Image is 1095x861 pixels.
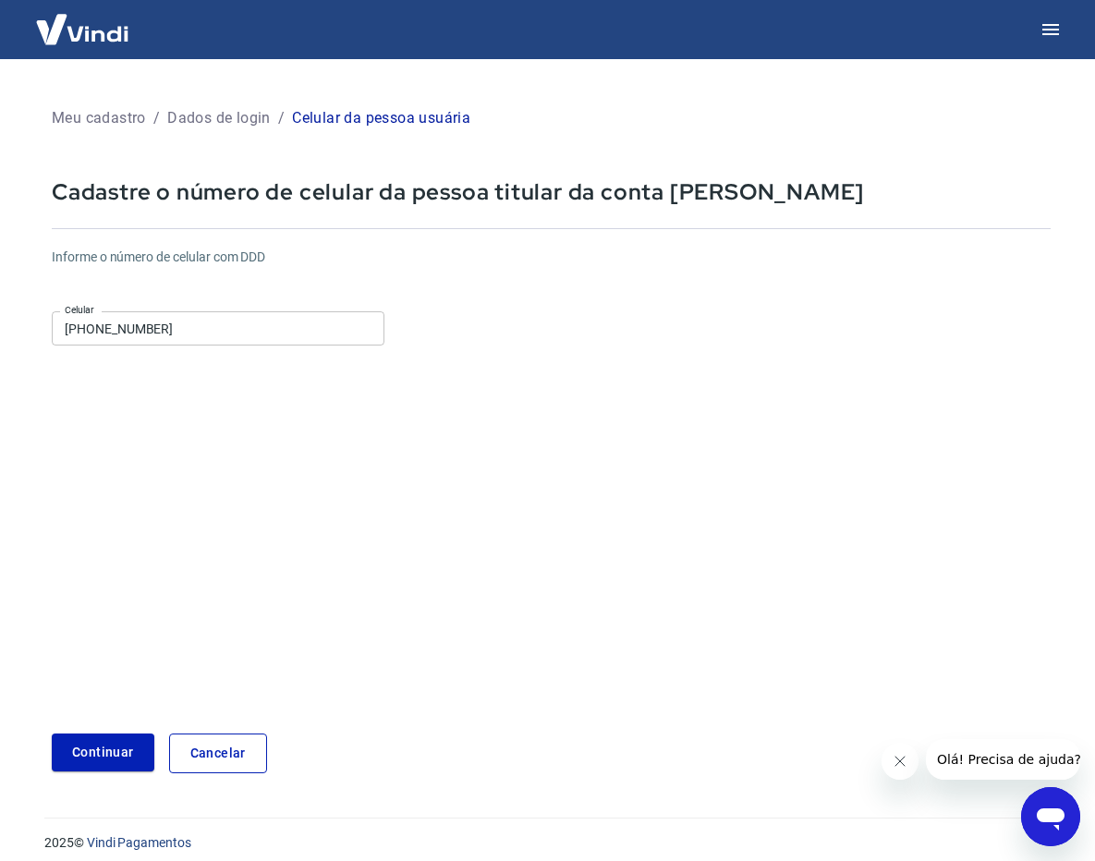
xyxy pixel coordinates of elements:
[52,177,1051,206] p: Cadastre o número de celular da pessoa titular da conta [PERSON_NAME]
[52,734,154,771] button: Continuar
[87,835,191,850] a: Vindi Pagamentos
[52,248,1051,267] h6: Informe o número de celular com DDD
[65,303,94,317] label: Celular
[926,739,1080,780] iframe: Mensagem da empresa
[153,107,160,129] p: /
[52,107,146,129] p: Meu cadastro
[11,13,155,28] span: Olá! Precisa de ajuda?
[22,1,142,57] img: Vindi
[167,107,271,129] p: Dados de login
[292,107,470,129] p: Celular da pessoa usuária
[44,833,1051,853] p: 2025 ©
[882,743,919,780] iframe: Fechar mensagem
[278,107,285,129] p: /
[1021,787,1080,846] iframe: Botão para abrir a janela de mensagens
[169,734,267,773] a: Cancelar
